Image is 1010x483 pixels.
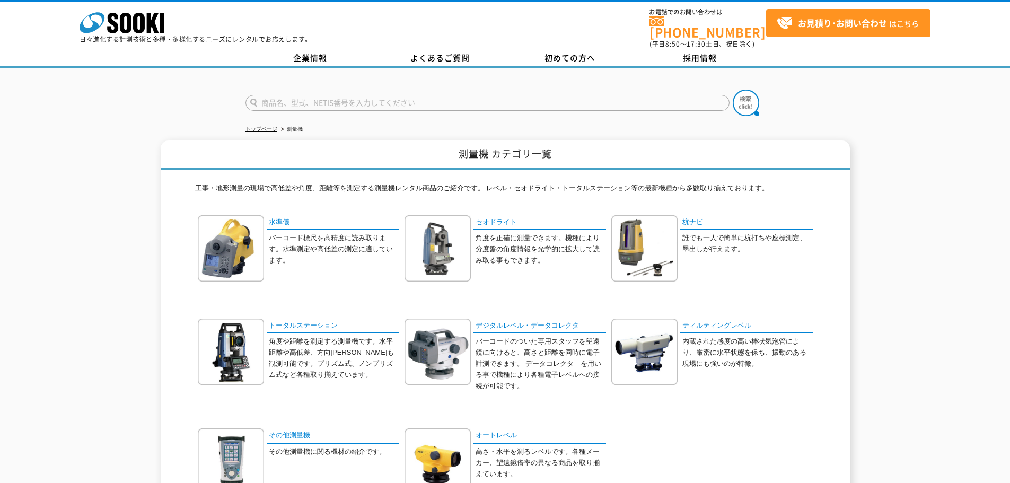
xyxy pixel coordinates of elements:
[195,183,815,199] p: 工事・地形測量の現場で高低差や角度、距離等を測定する測量機レンタル商品のご紹介です。 レベル・セオドライト・トータルステーション等の最新機種から多数取り揃えております。
[198,319,264,385] img: トータルステーション
[473,319,606,334] a: デジタルレベル・データコレクタ
[733,90,759,116] img: btn_search.png
[798,16,887,29] strong: お見積り･お問い合わせ
[682,233,813,255] p: 誰でも一人で簡単に杭打ちや座標測定、墨出しが行えます。
[682,336,813,369] p: 内蔵された感度の高い棒状気泡管により、厳密に水平状態を保ち、振動のある現場にも強いのが特徴。
[680,215,813,231] a: 杭ナビ
[269,446,399,458] p: その他測量機に関る機材の紹介です。
[665,39,680,49] span: 8:50
[505,50,635,66] a: 初めての方へ
[476,446,606,479] p: 高さ・水平を測るレベルです。各種メーカー、望遠鏡倍率の異なる商品を取り揃えています。
[476,233,606,266] p: 角度を正確に測量できます。機種により分度盤の角度情報を光学的に拡大して読み取る事もできます。
[766,9,930,37] a: お見積り･お問い合わせはこちら
[635,50,765,66] a: 採用情報
[198,215,264,282] img: 水準儀
[544,52,595,64] span: 初めての方へ
[375,50,505,66] a: よくあるご質問
[279,124,303,135] li: 測量機
[649,9,766,15] span: お電話でのお問い合わせは
[245,126,277,132] a: トップページ
[267,428,399,444] a: その他測量機
[269,233,399,266] p: バーコード標尺を高精度に読み取ります。水準測定や高低差の測定に適しています。
[680,319,813,334] a: ティルティングレベル
[405,215,471,282] img: セオドライト
[80,36,312,42] p: 日々進化する計測技術と多種・多様化するニーズにレンタルでお応えします。
[687,39,706,49] span: 17:30
[649,16,766,38] a: [PHONE_NUMBER]
[649,39,754,49] span: (平日 ～ 土日、祝日除く)
[267,319,399,334] a: トータルステーション
[405,319,471,385] img: デジタルレベル・データコレクタ
[473,428,606,444] a: オートレベル
[161,140,850,170] h1: 測量機 カテゴリ一覧
[611,215,678,282] img: 杭ナビ
[611,319,678,385] img: ティルティングレベル
[777,15,919,31] span: はこちら
[476,336,606,391] p: バーコードのついた専用スタッフを望遠鏡に向けると、高さと距離を同時に電子計測できます。 データコレクタ―を用いる事で機種により各種電子レベルへの接続が可能です。
[245,50,375,66] a: 企業情報
[267,215,399,231] a: 水準儀
[269,336,399,380] p: 角度や距離を測定する測量機です。水平距離や高低差、方向[PERSON_NAME]も観測可能です。プリズム式、ノンプリズム式など各種取り揃えています。
[245,95,730,111] input: 商品名、型式、NETIS番号を入力してください
[473,215,606,231] a: セオドライト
